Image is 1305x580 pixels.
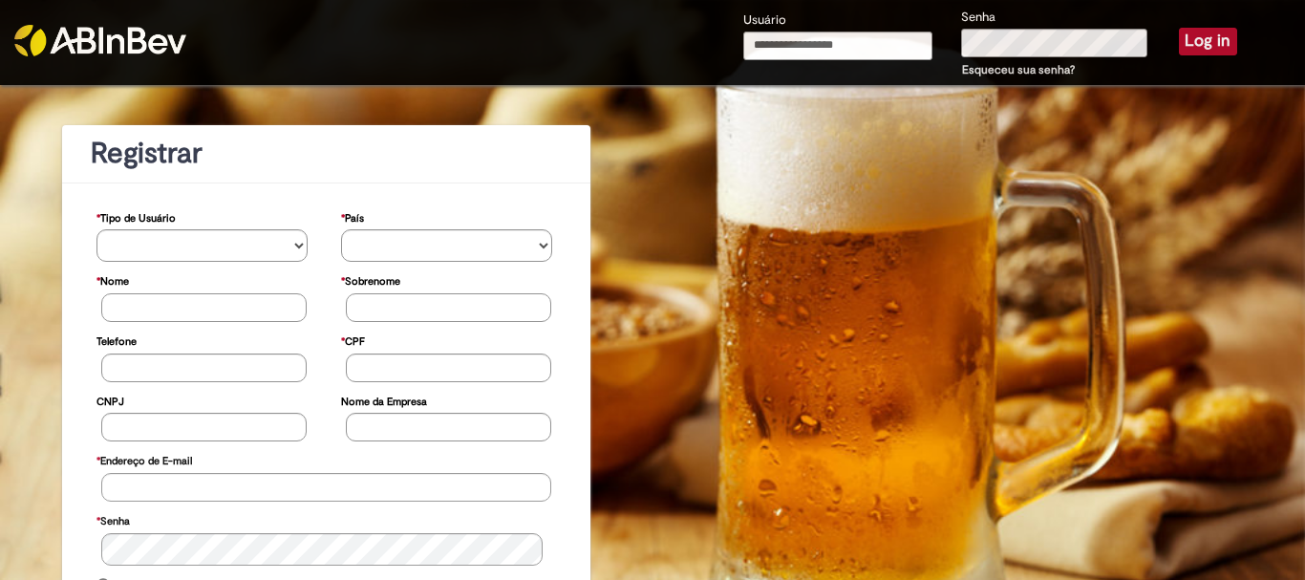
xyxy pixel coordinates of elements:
[341,203,364,230] label: País
[96,445,192,473] label: Endereço de E-mail
[962,62,1075,77] a: Esqueceu sua senha?
[96,386,124,414] label: CNPJ
[1179,28,1237,54] button: Log in
[91,138,562,169] h1: Registrar
[961,9,995,27] label: Senha
[96,266,129,293] label: Nome
[743,11,786,30] label: Usuário
[96,505,130,533] label: Senha
[341,326,365,354] label: CPF
[14,25,186,56] img: ABInbev-white.png
[96,326,137,354] label: Telefone
[96,203,176,230] label: Tipo de Usuário
[341,266,400,293] label: Sobrenome
[341,386,427,414] label: Nome da Empresa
